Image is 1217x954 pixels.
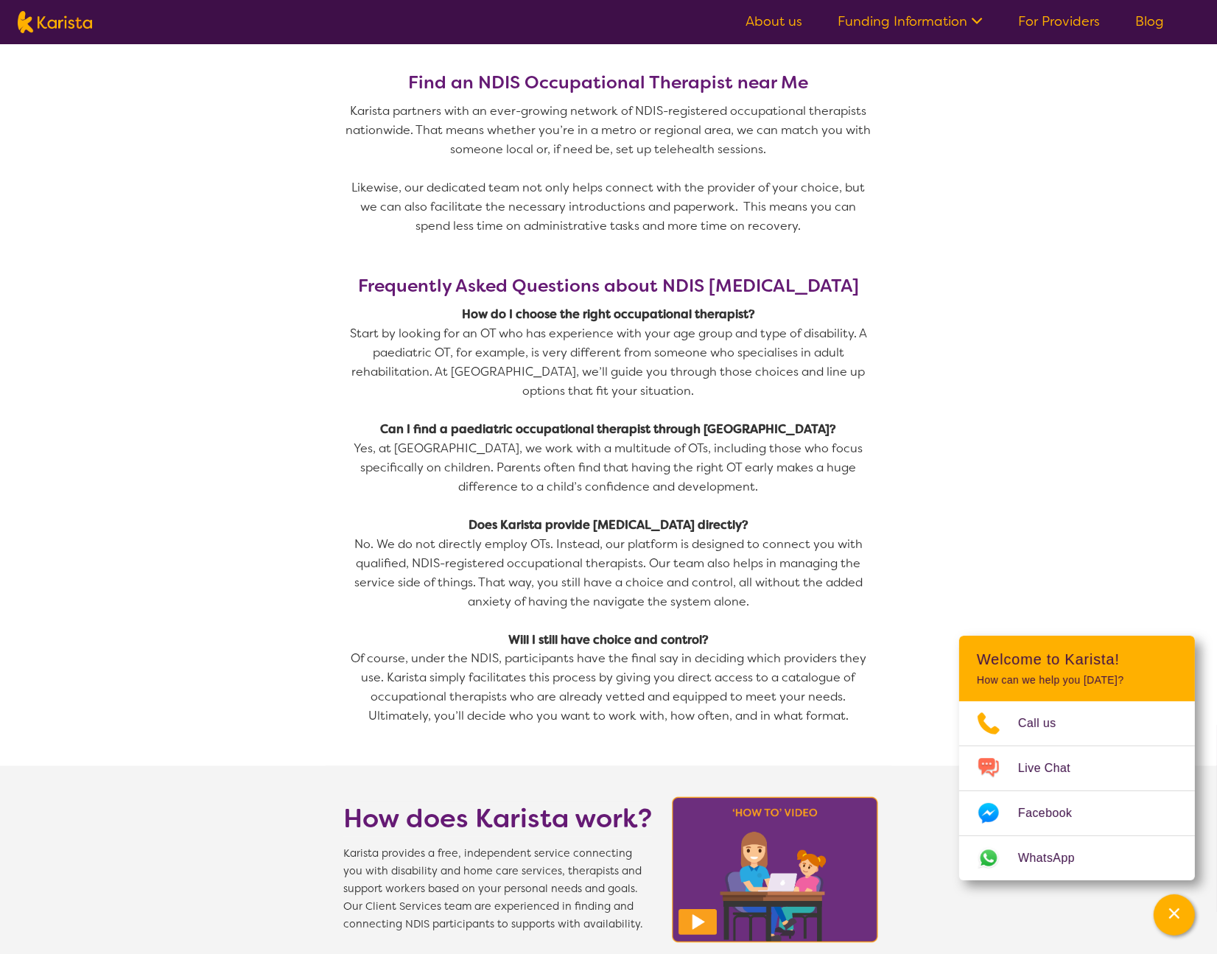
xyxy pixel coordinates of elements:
[343,535,874,611] p: No. We do not directly employ OTs. Instead, our platform is designed to connect you with qualifie...
[667,793,883,947] img: Karista video
[343,72,874,93] h3: Find an NDIS Occupational Therapist near Me
[1018,757,1088,779] span: Live Chat
[343,846,653,934] span: Karista provides a free, independent service connecting you with disability and home care service...
[1018,802,1090,824] span: Facebook
[1018,847,1093,869] span: WhatsApp
[977,674,1177,687] p: How can we help you [DATE]?
[343,802,653,837] h1: How does Karista work?
[343,178,874,236] p: Likewise, our dedicated team not only helps connect with the provider of your choice, but we can ...
[343,102,874,159] p: Karista partners with an ever-growing network of NDIS-registered occupational therapists nationwi...
[462,306,755,322] strong: How do I choose the right occupational therapist?
[18,11,92,33] img: Karista logo
[746,13,802,30] a: About us
[838,13,983,30] a: Funding Information
[1154,894,1195,936] button: Channel Menu
[343,276,874,296] h3: Frequently Asked Questions about NDIS [MEDICAL_DATA]
[1018,13,1100,30] a: For Providers
[381,421,837,437] strong: Can I find a paediatric occupational therapist through [GEOGRAPHIC_DATA]?
[1018,712,1074,734] span: Call us
[343,650,874,726] p: Of course, under the NDIS, participants have the final say in deciding which providers they use. ...
[343,439,874,497] p: Yes, at [GEOGRAPHIC_DATA], we work with a multitude of OTs, including those who focus specificall...
[959,836,1195,880] a: Web link opens in a new tab.
[959,636,1195,880] div: Channel Menu
[469,517,748,533] strong: Does Karista provide [MEDICAL_DATA] directly?
[959,701,1195,880] ul: Choose channel
[977,650,1177,668] h2: Welcome to Karista!
[1135,13,1164,30] a: Blog
[343,324,874,401] p: Start by looking for an OT who has experience with your age group and type of disability. A paedi...
[508,632,709,648] strong: Will I still have choice and control?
